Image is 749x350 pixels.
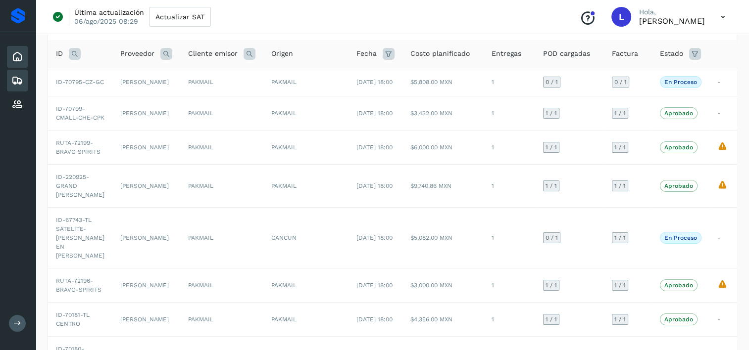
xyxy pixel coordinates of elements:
button: Actualizar SAT [149,7,211,27]
div: Proveedores [7,93,28,115]
span: ID-70799-CMALL-CHE-CPK [56,105,104,121]
span: 1 / 1 [546,282,557,288]
td: 1 [484,268,535,303]
span: ID-70795-CZ-GC [56,79,104,86]
p: Aprobado [664,182,693,189]
span: 1 / 1 [614,316,626,322]
p: Aprobado [664,110,693,117]
span: Fecha [356,48,377,59]
p: Última actualización [74,8,144,17]
td: - [709,68,736,96]
span: Proveedor [120,48,154,59]
span: POD cargadas [543,48,590,59]
span: [DATE] 18:00 [356,282,393,289]
span: [DATE] 18:00 [356,182,393,189]
p: En proceso [664,79,697,86]
td: PAKMAIL [180,68,263,96]
td: - [709,208,736,268]
span: RUTA-72199-BRAVO SPIRITS [56,139,100,155]
span: 0 / 1 [614,79,627,85]
td: 1 [484,303,535,337]
p: Hola, [639,8,705,16]
p: En proceso [664,234,697,241]
span: ID-70181-TL CENTRO [56,311,90,327]
span: 1 / 1 [614,235,626,241]
span: Actualizar SAT [155,13,204,20]
p: 06/ago/2025 08:29 [74,17,138,26]
span: [DATE] 18:00 [356,79,393,86]
td: [PERSON_NAME] [112,208,180,268]
td: [PERSON_NAME] [112,131,180,165]
td: $9,740.86 MXN [402,165,484,208]
span: 1 / 1 [546,144,557,150]
td: $6,000.00 MXN [402,131,484,165]
span: 1 / 1 [546,316,557,322]
p: Lucy [639,16,705,26]
td: [PERSON_NAME] [112,165,180,208]
td: $3,432.00 MXN [402,96,484,131]
td: $5,808.00 MXN [402,68,484,96]
span: [DATE] 18:00 [356,144,393,151]
div: Inicio [7,46,28,68]
td: [PERSON_NAME] [112,303,180,337]
span: 1 / 1 [614,110,626,116]
td: $3,000.00 MXN [402,268,484,303]
p: Aprobado [664,316,693,323]
td: 1 [484,68,535,96]
span: PAKMAIL [271,282,297,289]
span: Origen [271,48,293,59]
td: - [709,303,736,337]
span: ID-220925-GRAND VELA [56,174,104,198]
span: 1 / 1 [546,110,557,116]
span: ID [56,48,63,59]
span: Entregas [492,48,521,59]
td: PAKMAIL [180,208,263,268]
span: Factura [612,48,638,59]
td: 1 [484,131,535,165]
span: RUTA-72196-BRAVO-SPIRITS [56,277,101,293]
td: - [709,96,736,131]
span: CANCUN [271,234,297,241]
span: 1 / 1 [614,144,626,150]
td: $4,356.00 MXN [402,303,484,337]
span: PAKMAIL [271,182,297,189]
span: 1 / 1 [614,183,626,189]
td: PAKMAIL [180,303,263,337]
span: 0 / 1 [546,79,558,85]
td: [PERSON_NAME] [112,68,180,96]
span: 0 / 1 [546,235,558,241]
td: 1 [484,165,535,208]
td: 1 [484,208,535,268]
span: [DATE] 18:00 [356,316,393,323]
td: PAKMAIL [180,131,263,165]
span: PAKMAIL [271,79,297,86]
td: 1 [484,96,535,131]
td: PAKMAIL [180,96,263,131]
span: PAKMAIL [271,144,297,151]
span: PAKMAIL [271,316,297,323]
span: [DATE] 18:00 [356,234,393,241]
td: $5,082.00 MXN [402,208,484,268]
td: PAKMAIL [180,165,263,208]
span: 1 / 1 [546,183,557,189]
span: Cliente emisor [188,48,238,59]
td: PAKMAIL [180,268,263,303]
span: PAKMAIL [271,110,297,117]
td: [PERSON_NAME] [112,268,180,303]
p: Aprobado [664,282,693,289]
span: [DATE] 18:00 [356,110,393,117]
span: ID-67743-TL SATELITE-FLETE EN FALSO [56,217,104,259]
p: Aprobado [664,144,693,151]
td: [PERSON_NAME] [112,96,180,131]
span: Estado [660,48,683,59]
span: 1 / 1 [614,282,626,288]
span: Costo planificado [410,48,470,59]
div: Embarques [7,70,28,91]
